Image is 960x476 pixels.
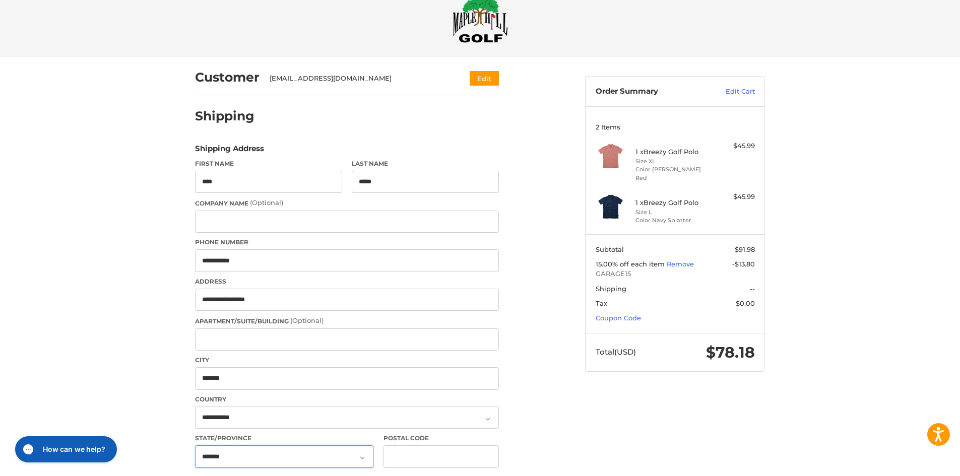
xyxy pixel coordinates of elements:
li: Color [PERSON_NAME] Red [635,165,713,182]
small: (Optional) [250,198,283,207]
label: Last Name [352,159,499,168]
span: Subtotal [596,245,624,253]
a: Edit Cart [704,87,755,97]
span: -- [750,285,755,293]
span: Shipping [596,285,626,293]
h2: Shipping [195,108,254,124]
span: GARAGE15 [596,269,755,279]
span: Tax [596,299,607,307]
label: Postal Code [383,434,499,443]
h3: 2 Items [596,123,755,131]
div: $45.99 [715,141,755,151]
h4: 1 x Breezy Golf Polo [635,198,713,207]
label: State/Province [195,434,373,443]
span: -$13.80 [732,260,755,268]
label: Apartment/Suite/Building [195,316,499,326]
li: Size L [635,208,713,217]
label: First Name [195,159,342,168]
span: 15.00% off each item [596,260,667,268]
li: Size XL [635,157,713,166]
small: (Optional) [290,316,324,324]
label: Company Name [195,198,499,208]
a: Remove [667,260,694,268]
button: Edit [470,71,499,86]
div: [EMAIL_ADDRESS][DOMAIN_NAME] [270,74,451,84]
span: $0.00 [736,299,755,307]
span: $91.98 [735,245,755,253]
h2: Customer [195,70,260,85]
legend: Shipping Address [195,143,264,159]
iframe: Gorgias live chat messenger [10,433,120,466]
h3: Order Summary [596,87,704,97]
li: Color Navy Splatter [635,216,713,225]
h4: 1 x Breezy Golf Polo [635,148,713,156]
span: Total (USD) [596,347,636,357]
label: Phone Number [195,238,499,247]
label: Address [195,277,499,286]
span: $78.18 [706,343,755,362]
label: Country [195,395,499,404]
label: City [195,356,499,365]
div: $45.99 [715,192,755,202]
a: Coupon Code [596,314,641,322]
